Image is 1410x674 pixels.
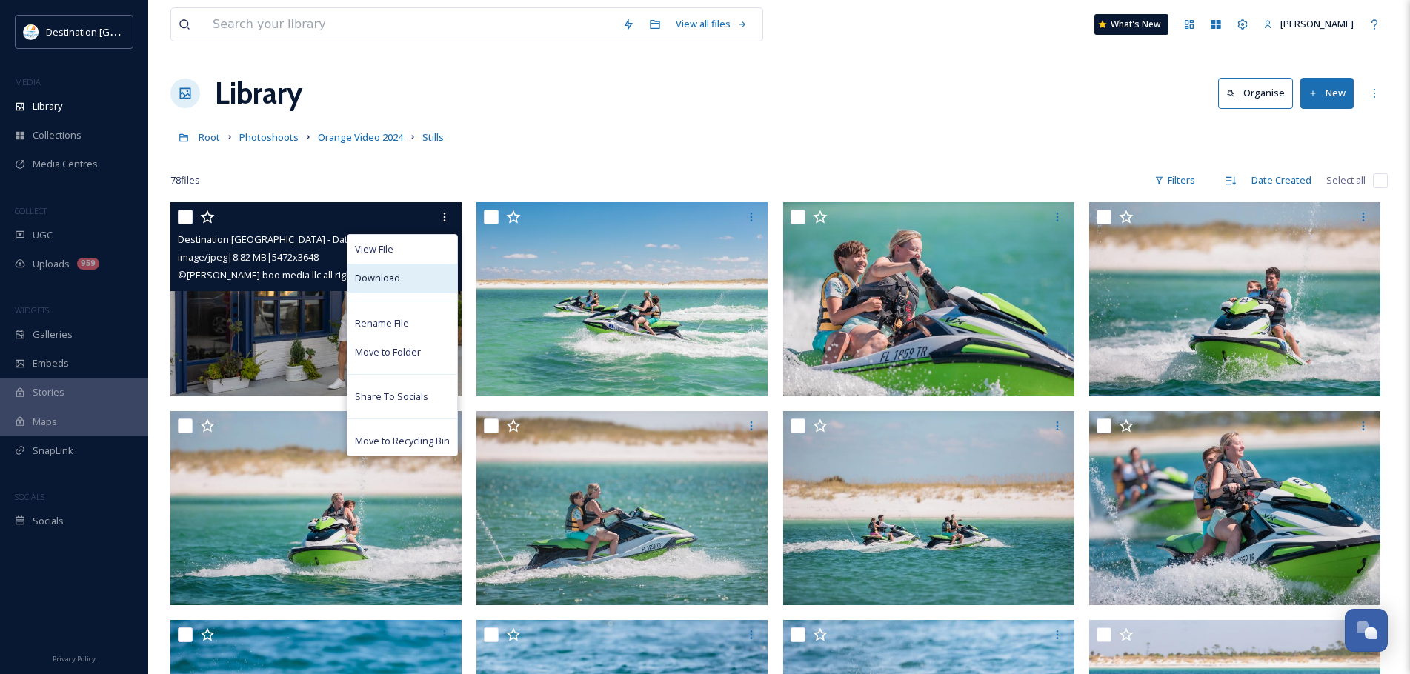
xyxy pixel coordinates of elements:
[422,130,444,144] span: Stills
[239,130,299,144] span: Photoshoots
[170,202,462,396] img: Destination Panama City - Date Night-10 (Orange Video).jpg
[1218,78,1293,108] button: Organise
[170,411,462,605] img: Destination Panama City - Jet Ski-10 (Orange Video).jpg
[15,205,47,216] span: COLLECT
[33,128,82,142] span: Collections
[668,10,755,39] a: View all files
[178,268,403,281] span: © [PERSON_NAME] boo media llc all rights reserved
[33,257,70,271] span: Uploads
[239,128,299,146] a: Photoshoots
[205,8,615,41] input: Search your library
[476,411,768,605] img: Destination Panama City - Jet Ski-9 (Orange Video).jpg
[33,385,64,399] span: Stories
[1089,202,1380,396] img: Destination Panama City - Jet Ski-11 (Orange Video).jpg
[355,242,393,256] span: View File
[15,76,41,87] span: MEDIA
[1094,14,1168,35] a: What's New
[33,415,57,429] span: Maps
[318,128,403,146] a: Orange Video 2024
[476,202,768,396] img: Destination Panama City - Jet Ski-13 (Orange Video).jpg
[355,345,421,359] span: Move to Folder
[46,24,193,39] span: Destination [GEOGRAPHIC_DATA]
[33,327,73,341] span: Galleries
[199,128,220,146] a: Root
[355,271,400,285] span: Download
[318,130,403,144] span: Orange Video 2024
[53,649,96,667] a: Privacy Policy
[1244,166,1319,195] div: Date Created
[170,173,200,187] span: 78 file s
[355,316,409,330] span: Rename File
[1345,609,1388,652] button: Open Chat
[1147,166,1203,195] div: Filters
[1300,78,1354,108] button: New
[1089,411,1380,605] img: Destination Panama City - Jet Ski-7 (Orange Video).jpg
[33,356,69,370] span: Embeds
[77,258,99,270] div: 959
[33,99,62,113] span: Library
[33,157,98,171] span: Media Centres
[1218,78,1300,108] a: Organise
[178,232,476,246] span: Destination [GEOGRAPHIC_DATA] - Date Night-10 (Orange Video).jpg
[33,228,53,242] span: UGC
[33,514,64,528] span: Socials
[53,654,96,664] span: Privacy Policy
[199,130,220,144] span: Root
[1280,17,1354,30] span: [PERSON_NAME]
[422,128,444,146] a: Stills
[15,304,49,316] span: WIDGETS
[1326,173,1366,187] span: Select all
[355,434,450,448] span: Move to Recycling Bin
[33,444,73,458] span: SnapLink
[178,250,319,264] span: image/jpeg | 8.82 MB | 5472 x 3648
[783,202,1074,396] img: Destination Panama City - Jet Ski-12 (Orange Video).jpg
[215,71,302,116] a: Library
[355,390,428,404] span: Share To Socials
[15,491,44,502] span: SOCIALS
[24,24,39,39] img: download.png
[783,411,1074,605] img: Destination Panama City - Jet Ski-8 (Orange Video).jpg
[1256,10,1361,39] a: [PERSON_NAME]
